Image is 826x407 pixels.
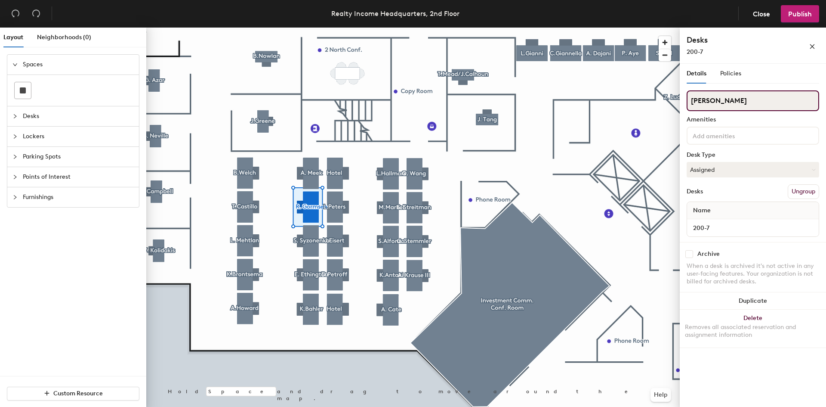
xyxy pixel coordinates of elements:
[11,9,20,18] span: undo
[650,388,671,402] button: Help
[680,292,826,310] button: Duplicate
[720,70,741,77] span: Policies
[685,323,821,339] div: Removes all associated reservation and assignment information
[23,187,134,207] span: Furnishings
[687,188,703,195] div: Desks
[7,5,24,22] button: Undo (⌘ + Z)
[809,43,815,50] span: close
[7,387,139,401] button: Custom Resource
[28,5,45,22] button: Redo (⌘ + ⇧ + Z)
[3,34,23,41] span: Layout
[12,62,18,67] span: expanded
[12,134,18,139] span: collapsed
[687,152,819,158] div: Desk Type
[23,127,134,146] span: Lockers
[53,390,103,397] span: Custom Resource
[689,203,715,218] span: Name
[788,184,819,199] button: Ungroup
[12,195,18,200] span: collapsed
[689,222,817,234] input: Unnamed desk
[753,10,770,18] span: Close
[687,162,819,177] button: Assigned
[12,174,18,180] span: collapsed
[687,34,781,46] h4: Desks
[746,5,777,22] button: Close
[23,167,134,187] span: Points of Interest
[687,48,703,56] span: 200-7
[687,70,706,77] span: Details
[37,34,91,41] span: Neighborhoods (0)
[781,5,819,22] button: Publish
[697,251,720,258] div: Archive
[331,8,459,19] div: Realty Income Headquarters, 2nd Floor
[687,116,819,123] div: Amenities
[687,262,819,286] div: When a desk is archived it's not active in any user-facing features. Your organization is not bil...
[12,154,18,159] span: collapsed
[23,147,134,167] span: Parking Spots
[23,106,134,126] span: Desks
[788,10,812,18] span: Publish
[680,310,826,348] button: DeleteRemoves all associated reservation and assignment information
[23,55,134,75] span: Spaces
[691,130,768,140] input: Add amenities
[12,114,18,119] span: collapsed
